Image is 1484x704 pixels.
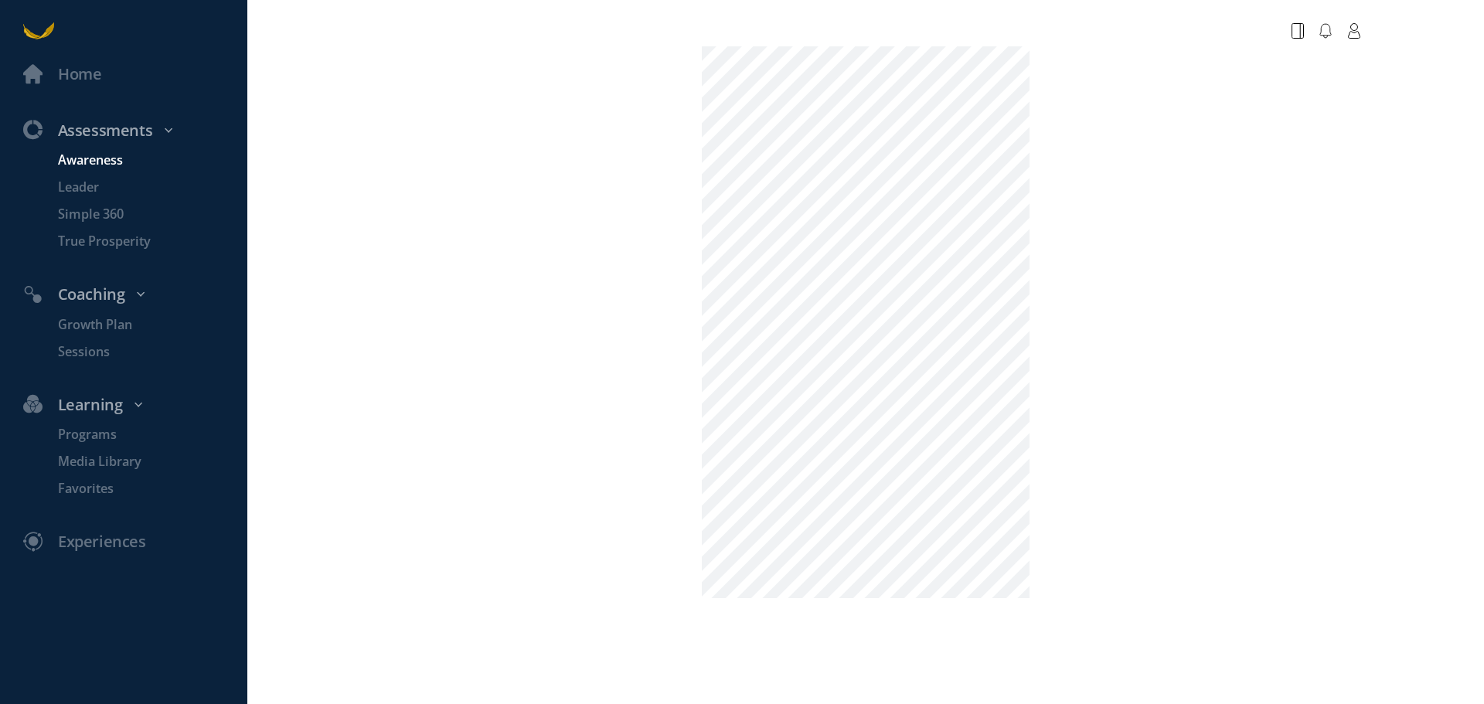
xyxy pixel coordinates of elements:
[58,452,243,471] p: Media Library
[58,479,243,498] p: Favorites
[35,479,247,498] a: Favorites
[35,151,247,170] a: Awareness
[35,232,247,251] a: True Prosperity
[35,315,247,335] a: Growth Plan
[58,151,243,170] p: Awareness
[12,393,255,418] div: Learning
[58,315,243,335] p: Growth Plan
[58,529,146,555] div: Experiences
[35,452,247,471] a: Media Library
[12,282,255,308] div: Coaching
[35,178,247,197] a: Leader
[58,62,101,87] div: Home
[58,178,243,197] p: Leader
[35,342,247,362] a: Sessions
[12,118,255,144] div: Assessments
[58,232,243,251] p: True Prosperity
[58,205,243,224] p: Simple 360
[58,342,243,362] p: Sessions
[58,425,243,444] p: Programs
[35,205,247,224] a: Simple 360
[35,425,247,444] a: Programs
